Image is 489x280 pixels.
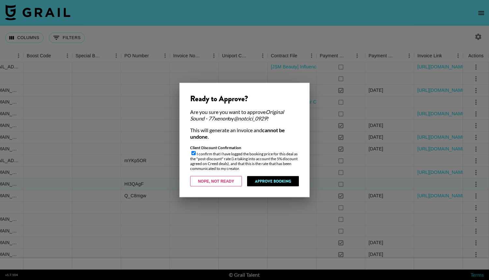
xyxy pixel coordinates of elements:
[190,176,242,187] button: Nope, Not Ready
[190,127,299,140] div: This will generate an invoice and .
[190,127,285,140] strong: cannot be undone
[234,115,267,121] em: @ notcici_0929
[247,176,299,187] button: Approve Booking
[190,145,299,171] div: I confirm that I have logged the booking price for this deal as the "post-discount" rate (i.e tak...
[190,109,284,121] em: Original Sound - 77xenon
[190,94,299,104] div: Ready to Approve?
[190,109,299,122] div: Are you sure you want to approve by ?
[190,145,241,150] strong: Client Discount Confirmation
